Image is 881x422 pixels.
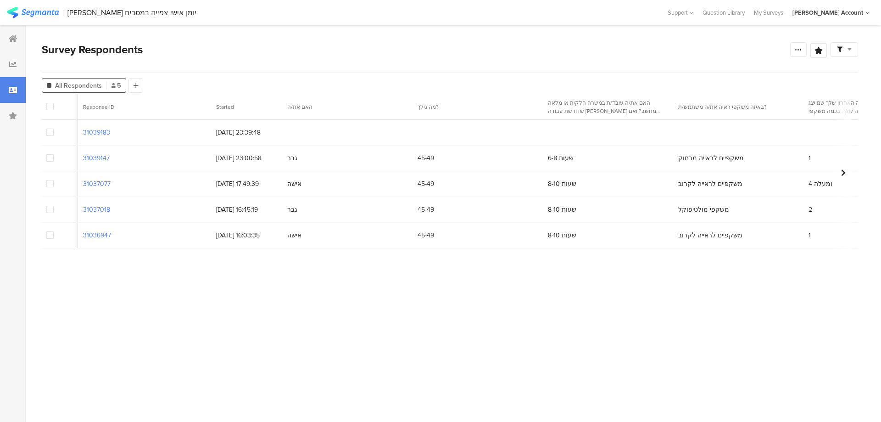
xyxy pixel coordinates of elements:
[83,205,110,214] section: 31037018
[67,8,196,17] div: [PERSON_NAME] יומן אישי צפייה במסכים
[548,153,574,163] span: 6-8 שעות
[216,153,278,163] span: [DATE] 23:00:58
[809,231,811,240] span: 1
[548,179,576,189] span: 8-10 שעות
[287,231,301,240] span: אישה
[287,179,301,189] span: אישה
[809,205,812,214] span: 2
[668,6,693,20] div: Support
[418,179,434,189] span: 45-49
[418,103,532,111] section: מה גילך?
[83,103,114,111] span: Response ID
[287,153,297,163] span: גבר
[809,179,832,189] span: 4 ומעלה
[678,153,744,163] span: משקפיים לראייה מרחוק
[678,231,742,240] span: משקפיים לראייה לקרוב
[418,205,434,214] span: 45-49
[749,8,788,17] a: My Surveys
[548,231,576,240] span: 8-10 שעות
[792,8,863,17] div: [PERSON_NAME] Account
[216,103,234,111] span: Started
[216,231,278,240] span: [DATE] 16:03:35
[678,179,742,189] span: משקפיים לראייה לקרוב
[216,205,278,214] span: [DATE] 16:45:19
[698,8,749,17] a: Question Library
[678,205,729,214] span: משקפי מולטיפוקל
[62,7,64,18] div: |
[548,205,576,214] span: 8-10 שעות
[83,128,110,137] section: 31039183
[42,41,143,58] span: Survey Respondents
[7,7,59,18] img: segmanta logo
[83,231,111,240] section: 31036947
[216,179,278,189] span: [DATE] 17:49:39
[112,81,121,90] span: 5
[809,153,811,163] span: 1
[83,179,111,189] section: 31037077
[418,231,434,240] span: 45-49
[83,153,110,163] section: 31039147
[418,153,434,163] span: 45-49
[548,99,663,115] section: האם את/ה עובד/ת במשרה חלקית או מלאה שדורשת עבודה [PERSON_NAME] מחשב? ואם כן, כמה שעות ביום ממוצע ...
[216,128,278,137] span: [DATE] 23:39:48
[287,205,297,214] span: גבר
[678,103,793,111] section: באיזה משקפי ראיה את/ה משתמש/ת?
[287,103,402,111] section: האם את/ה
[55,81,102,90] span: All Respondents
